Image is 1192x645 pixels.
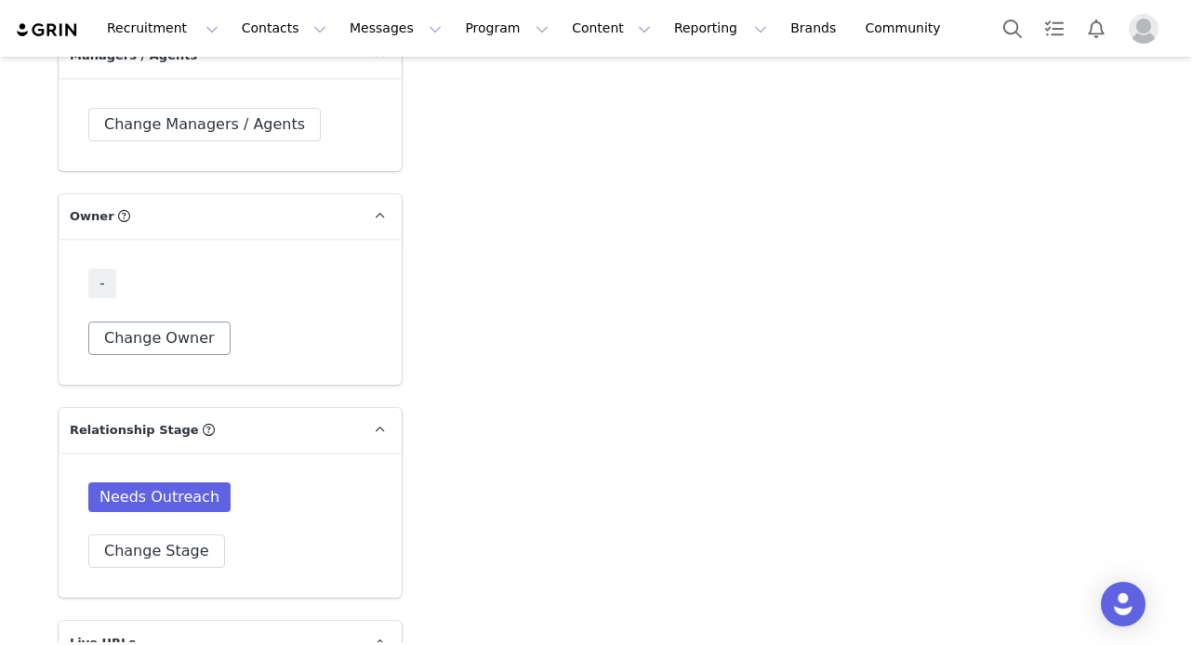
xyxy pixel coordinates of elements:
button: Change Stage [88,534,225,568]
div: Open Intercom Messenger [1101,582,1146,626]
button: Program [454,7,560,49]
button: Change Managers / Agents [88,108,321,141]
span: - [88,269,116,298]
button: Messages [338,7,453,49]
button: Profile [1118,14,1177,44]
a: Tasks [1034,7,1075,49]
span: Owner [70,207,114,226]
a: Community [854,7,960,49]
img: grin logo [15,21,80,39]
button: Contacts [231,7,338,49]
button: Content [561,7,662,49]
button: Search [992,7,1033,49]
img: placeholder-profile.jpg [1129,14,1159,44]
button: Notifications [1076,7,1117,49]
span: Needs Outreach [88,482,231,512]
button: Recruitment [96,7,230,49]
a: Brands [779,7,853,49]
button: Change Owner [88,322,231,355]
span: Relationship Stage [70,421,199,440]
body: Rich Text Area. Press ALT-0 for help. [15,15,644,35]
button: Reporting [663,7,778,49]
